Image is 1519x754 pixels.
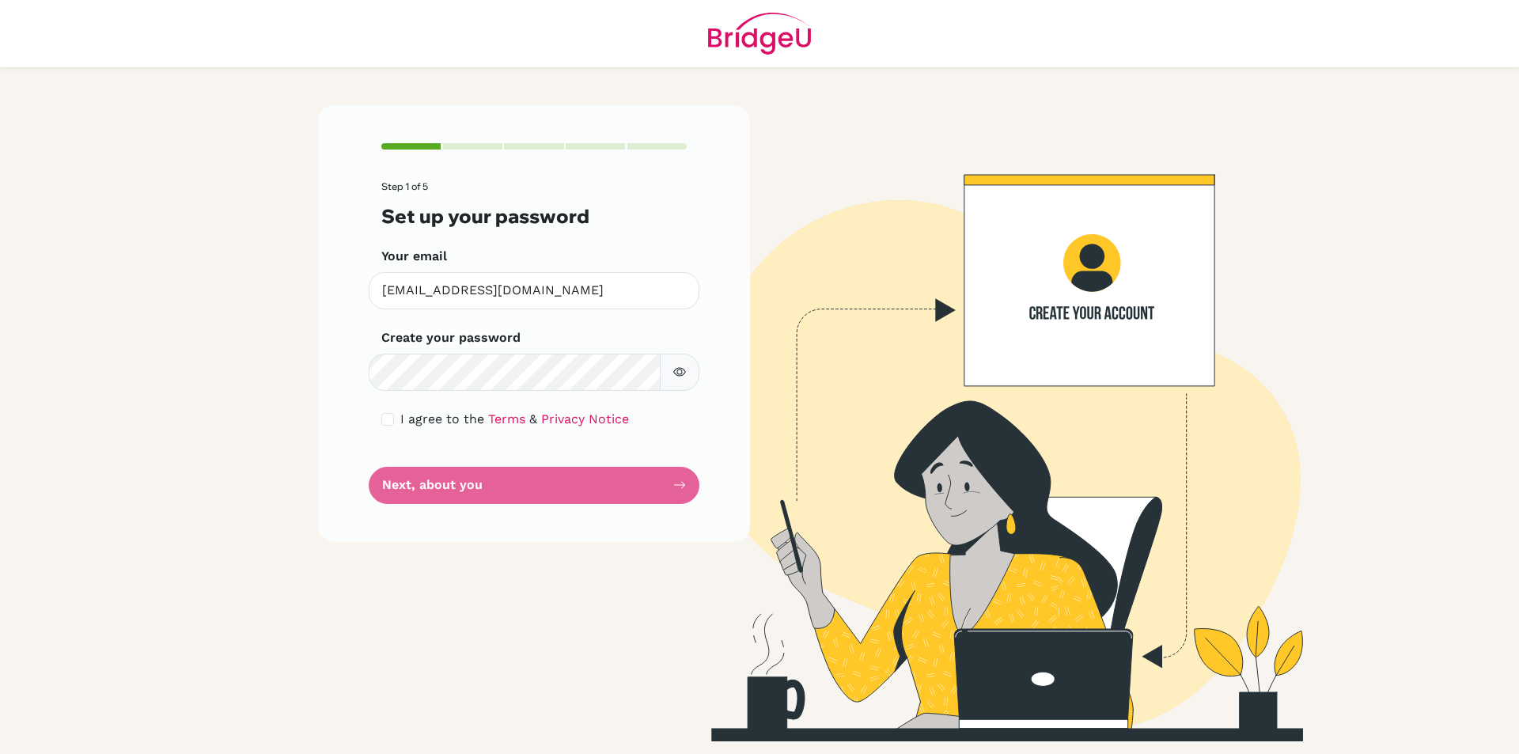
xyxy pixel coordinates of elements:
label: Your email [381,247,447,266]
span: Step 1 of 5 [381,180,428,192]
a: Privacy Notice [541,411,629,426]
img: Create your account [534,105,1436,741]
span: I agree to the [400,411,484,426]
span: & [529,411,537,426]
a: Terms [488,411,525,426]
input: Insert your email* [369,272,699,309]
label: Create your password [381,328,521,347]
h3: Set up your password [381,205,687,228]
